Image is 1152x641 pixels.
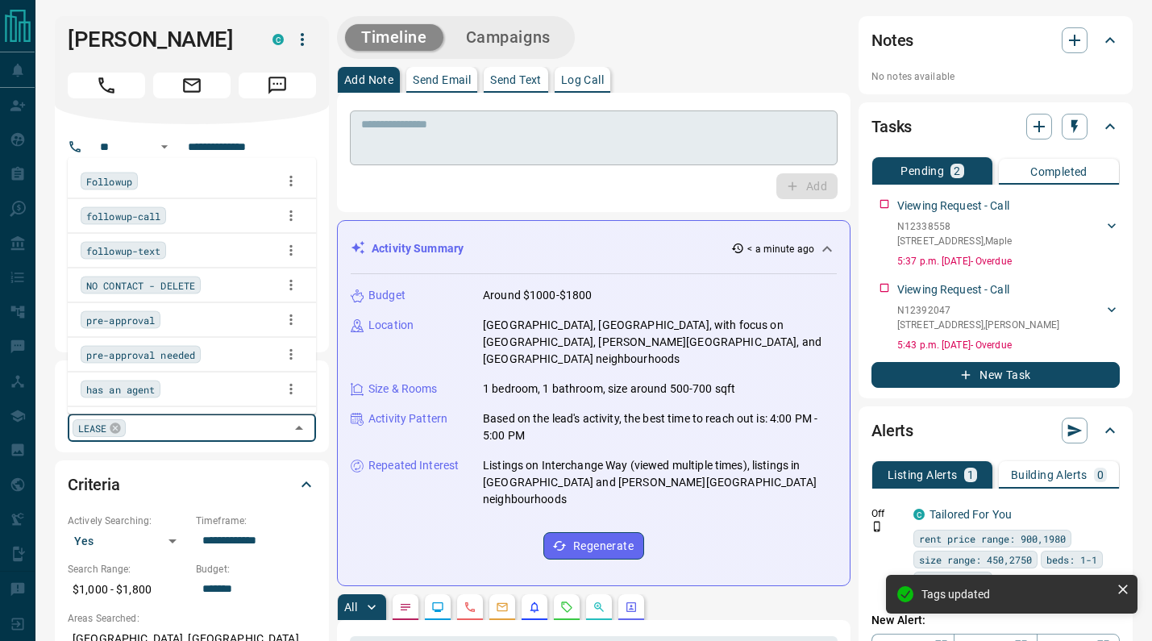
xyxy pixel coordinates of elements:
[1030,166,1088,177] p: Completed
[413,74,471,85] p: Send Email
[86,243,160,259] span: followup-text
[86,208,160,224] span: followup-call
[288,417,310,439] button: Close
[913,509,925,520] div: condos.ca
[900,165,944,177] p: Pending
[73,419,126,437] div: LEASE
[871,506,904,521] p: Off
[68,562,188,576] p: Search Range:
[954,165,960,177] p: 2
[543,532,644,560] button: Regenerate
[68,472,120,497] h2: Criteria
[897,254,1120,268] p: 5:37 p.m. [DATE] - Overdue
[921,588,1110,601] div: Tags updated
[871,69,1120,84] p: No notes available
[560,601,573,614] svg: Requests
[368,317,414,334] p: Location
[871,107,1120,146] div: Tasks
[196,514,316,528] p: Timeframe:
[344,74,393,85] p: Add Note
[888,469,958,481] p: Listing Alerts
[871,27,913,53] h2: Notes
[483,410,837,444] p: Based on the lead's activity, the best time to reach out is: 4:00 PM - 5:00 PM
[450,24,567,51] button: Campaigns
[368,287,405,304] p: Budget
[86,173,132,189] span: Followup
[68,576,188,603] p: $1,000 - $1,800
[431,601,444,614] svg: Lead Browsing Activity
[86,381,155,398] span: has an agent
[272,34,284,45] div: condos.ca
[897,303,1059,318] p: N12392047
[86,312,155,328] span: pre-approval
[368,457,459,474] p: Repeated Interest
[344,601,357,613] p: All
[496,601,509,614] svg: Emails
[871,362,1120,388] button: New Task
[930,508,1012,521] a: Tailored For You
[483,287,592,304] p: Around $1000-$1800
[68,73,145,98] span: Call
[351,234,837,264] div: Activity Summary< a minute ago
[897,318,1059,332] p: [STREET_ADDRESS] , [PERSON_NAME]
[897,216,1120,252] div: N12338558[STREET_ADDRESS],Maple
[1046,552,1097,568] span: beds: 1-1
[919,552,1032,568] span: size range: 450,2750
[483,457,837,508] p: Listings on Interchange Way (viewed multiple times), listings in [GEOGRAPHIC_DATA] and [PERSON_NA...
[919,531,1066,547] span: rent price range: 900,1980
[1011,469,1088,481] p: Building Alerts
[368,410,447,427] p: Activity Pattern
[345,24,443,51] button: Timeline
[897,234,1013,248] p: [STREET_ADDRESS] , Maple
[78,420,107,436] span: LEASE
[871,114,912,139] h2: Tasks
[490,74,542,85] p: Send Text
[747,242,814,256] p: < a minute ago
[871,21,1120,60] div: Notes
[68,514,188,528] p: Actively Searching:
[483,317,837,368] p: [GEOGRAPHIC_DATA], [GEOGRAPHIC_DATA], with focus on [GEOGRAPHIC_DATA], [PERSON_NAME][GEOGRAPHIC_D...
[483,381,735,398] p: 1 bedroom, 1 bathroom, size around 500-700 sqft
[196,562,316,576] p: Budget:
[897,281,1009,298] p: Viewing Request - Call
[897,300,1120,335] div: N12392047[STREET_ADDRESS],[PERSON_NAME]
[593,601,605,614] svg: Opportunities
[561,74,604,85] p: Log Call
[897,198,1009,214] p: Viewing Request - Call
[625,601,638,614] svg: Agent Actions
[871,418,913,443] h2: Alerts
[464,601,476,614] svg: Calls
[528,601,541,614] svg: Listing Alerts
[897,219,1013,234] p: N12338558
[86,277,195,293] span: NO CONTACT - DELETE
[239,73,316,98] span: Message
[68,465,316,504] div: Criteria
[399,601,412,614] svg: Notes
[368,381,438,398] p: Size & Rooms
[897,338,1120,352] p: 5:43 p.m. [DATE] - Overdue
[68,611,316,626] p: Areas Searched:
[871,521,883,532] svg: Push Notification Only
[153,73,231,98] span: Email
[155,137,174,156] button: Open
[871,411,1120,450] div: Alerts
[372,240,464,257] p: Activity Summary
[1097,469,1104,481] p: 0
[967,469,974,481] p: 1
[86,347,195,363] span: pre-approval needed
[68,528,188,554] div: Yes
[68,27,248,52] h1: [PERSON_NAME]
[871,612,1120,629] p: New Alert:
